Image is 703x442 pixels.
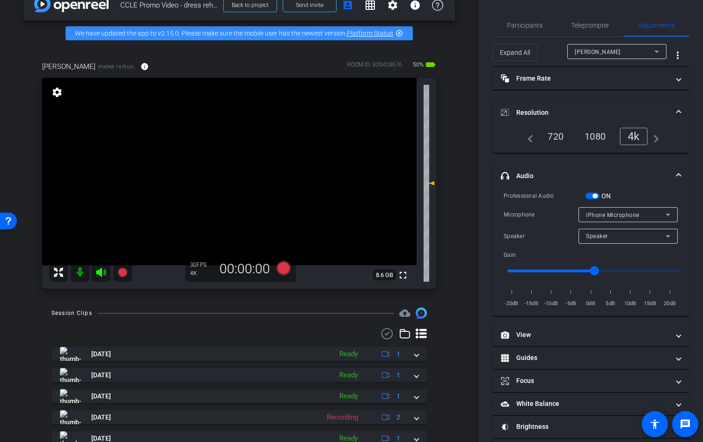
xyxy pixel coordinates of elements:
span: 1 [396,370,400,380]
mat-panel-title: Focus [501,376,669,386]
mat-icon: battery_std [425,59,436,70]
mat-icon: navigate_before [522,131,534,142]
span: 15dB [642,299,658,308]
img: thumb-nail [60,410,81,424]
span: [PERSON_NAME] [42,61,95,72]
mat-panel-title: Brightness [501,422,669,432]
span: 1 [396,349,400,359]
div: Gain [504,250,586,260]
div: Recording [322,412,363,423]
mat-icon: accessibility [649,419,660,430]
mat-expansion-panel-header: White Balance [492,393,689,415]
div: Professional Audio [504,191,586,201]
div: 720 [541,128,571,144]
mat-panel-title: View [501,330,669,340]
div: Session Clips [51,308,92,318]
div: 00:00:00 [213,261,276,277]
span: [DATE] [91,391,111,401]
span: FPS [197,262,206,268]
mat-panel-title: Resolution [501,108,669,118]
a: Platform Status [347,30,393,37]
mat-expansion-panel-header: thumb-nail[DATE]Ready1 [51,389,427,403]
mat-icon: settings [51,87,64,98]
span: Expand All [500,44,530,61]
img: thumb-nail [60,368,81,382]
img: thumb-nail [60,347,81,361]
mat-icon: cloud_upload [399,307,410,319]
div: Speaker [504,232,579,241]
mat-icon: more_vert [672,50,683,61]
span: Participants [507,22,542,29]
div: ROOM ID: 820428676 [347,60,402,74]
span: -5dB [563,299,579,308]
div: 4K [190,270,213,277]
mat-panel-title: Frame Rate [501,74,669,83]
mat-expansion-panel-header: Guides [492,347,689,369]
mat-expansion-panel-header: thumb-nail[DATE]Recording2 [51,410,427,424]
mat-expansion-panel-header: thumb-nail[DATE]Ready1 [51,368,427,382]
div: We have updated the app to v2.15.0. Please make sure the mobile user has the newest version. [66,26,413,40]
div: Ready [335,370,363,381]
mat-expansion-panel-header: thumb-nail[DATE]Ready1 [51,347,427,361]
mat-expansion-panel-header: Brightness [492,416,689,438]
div: Ready [335,349,363,360]
span: Adjustments [638,22,675,29]
span: iPhone 14 Plus [98,63,133,70]
span: Destinations for your clips [399,307,410,319]
div: 1080 [578,128,613,144]
span: [PERSON_NAME] [575,49,621,55]
span: 1 [396,391,400,401]
span: iPhone Microphone [586,212,639,218]
div: Microphone [504,210,579,219]
label: ON [600,191,611,201]
mat-expansion-panel-header: Frame Rate [492,67,689,90]
div: Audio [492,191,689,316]
div: 4k [620,127,648,145]
span: -10dB [543,299,559,308]
span: Speaker [586,233,608,240]
mat-expansion-panel-header: Focus [492,370,689,392]
mat-icon: info [140,62,149,71]
mat-expansion-panel-header: View [492,324,689,346]
span: Back to project [232,2,269,8]
mat-panel-title: Audio [501,171,669,181]
div: 30 [190,261,213,269]
mat-expansion-panel-header: Resolution [492,97,689,127]
span: [DATE] [91,349,111,359]
mat-icon: message [680,419,691,430]
span: 10dB [622,299,638,308]
span: [DATE] [91,412,111,422]
button: More Options for Adjustments Panel [666,44,689,67]
mat-icon: navigate_next [648,131,659,142]
span: Teleprompter [571,22,609,29]
span: 8.6 GB [373,270,396,281]
mat-icon: fullscreen [397,270,409,281]
mat-panel-title: Guides [501,353,669,363]
span: 0dB [583,299,599,308]
span: Send invite [296,1,323,9]
span: 2 [396,412,400,422]
span: -15dB [523,299,539,308]
mat-icon: 0 dB [424,178,435,189]
span: 50% [411,57,425,72]
img: Session clips [416,307,427,319]
mat-panel-title: White Balance [501,399,669,409]
span: -20dB [504,299,520,308]
button: Expand All [492,44,538,61]
span: 20dB [662,299,678,308]
span: [DATE] [91,370,111,380]
mat-icon: highlight_off [395,30,403,37]
img: thumb-nail [60,389,81,403]
div: Resolution [492,127,689,153]
mat-expansion-panel-header: Audio [492,161,689,191]
span: 5dB [602,299,618,308]
div: Ready [335,391,363,402]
